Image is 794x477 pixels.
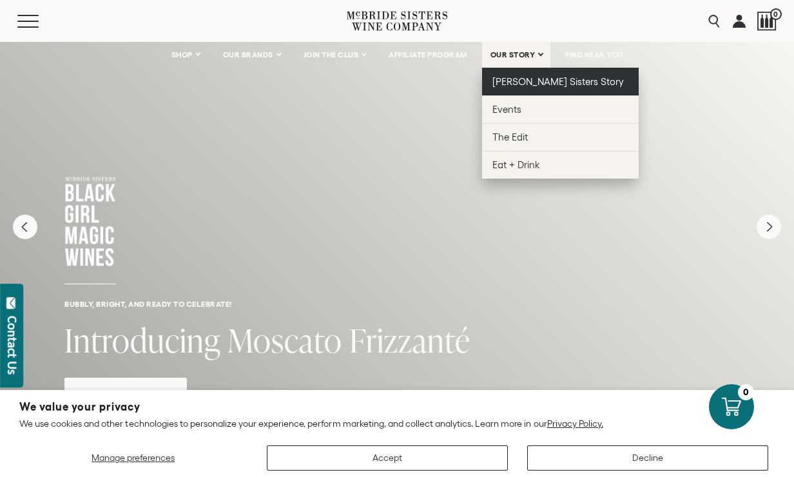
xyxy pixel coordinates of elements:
a: SHOP [163,42,208,68]
span: JOIN THE CLUB [304,50,359,59]
div: Contact Us [6,316,19,375]
span: OUR STORY [490,50,536,59]
span: Manage preferences [92,453,175,463]
span: Moscato [228,318,342,362]
span: [PERSON_NAME] Sisters Story [492,76,625,87]
h6: Bubbly, bright, and ready to celebrate! [64,300,730,308]
p: We use cookies and other technologies to personalize your experience, perform marketing, and coll... [19,418,775,429]
a: JOIN THE CLUB [295,42,374,68]
span: AFFILIATE PROGRAM [389,50,467,59]
span: Introducing [64,318,220,362]
a: [PERSON_NAME] Sisters Story [482,68,639,95]
button: Previous [13,215,37,239]
button: Accept [267,445,508,471]
a: Privacy Policy. [547,418,603,429]
a: FIND NEAR YOU [557,42,632,68]
a: AFFILIATE PROGRAM [380,42,476,68]
a: Eat + Drink [482,151,639,179]
span: The Edit [492,131,528,142]
span: Eat + Drink [492,159,540,170]
span: FIND NEAR YOU [565,50,623,59]
span: SHOP [171,50,193,59]
span: Events [492,104,521,115]
a: The Edit [482,123,639,151]
span: Shop Now [82,386,169,401]
button: Manage preferences [19,445,247,471]
span: Frizzanté [349,318,470,362]
button: Decline [527,445,768,471]
a: Events [482,95,639,123]
span: 0 [770,8,782,20]
h2: We value your privacy [19,402,775,413]
span: OUR BRANDS [223,50,273,59]
a: OUR STORY [482,42,551,68]
a: Shop Now [64,378,187,409]
button: Next [757,215,781,239]
button: Mobile Menu Trigger [17,15,64,28]
div: 0 [738,384,754,400]
a: OUR BRANDS [215,42,289,68]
